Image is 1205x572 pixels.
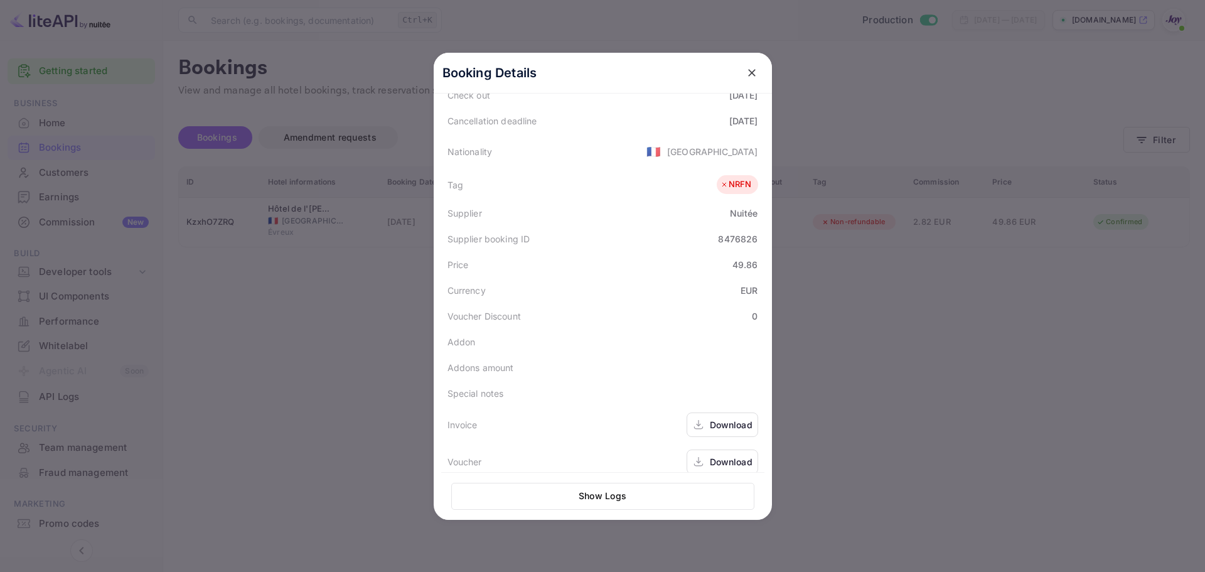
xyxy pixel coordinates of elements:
[741,284,758,297] div: EUR
[447,145,493,158] div: Nationality
[447,284,486,297] div: Currency
[646,140,661,163] span: United States
[730,207,758,220] div: Nuitée
[447,361,514,374] div: Addons amount
[447,232,530,246] div: Supplier booking ID
[729,89,758,102] div: [DATE]
[752,310,758,323] div: 0
[720,178,752,191] div: NRFN
[447,114,537,127] div: Cancellation deadline
[729,114,758,127] div: [DATE]
[718,232,758,246] div: 8476826
[451,483,754,510] button: Show Logs
[447,178,463,192] div: Tag
[447,258,469,271] div: Price
[667,145,758,158] div: [GEOGRAPHIC_DATA]
[741,62,763,84] button: close
[447,89,490,102] div: Check out
[732,258,758,271] div: 49.86
[710,418,752,431] div: Download
[447,335,476,348] div: Addon
[447,310,521,323] div: Voucher Discount
[442,63,537,82] p: Booking Details
[710,455,752,468] div: Download
[447,418,478,431] div: Invoice
[447,387,504,400] div: Special notes
[447,207,482,220] div: Supplier
[447,455,482,468] div: Voucher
